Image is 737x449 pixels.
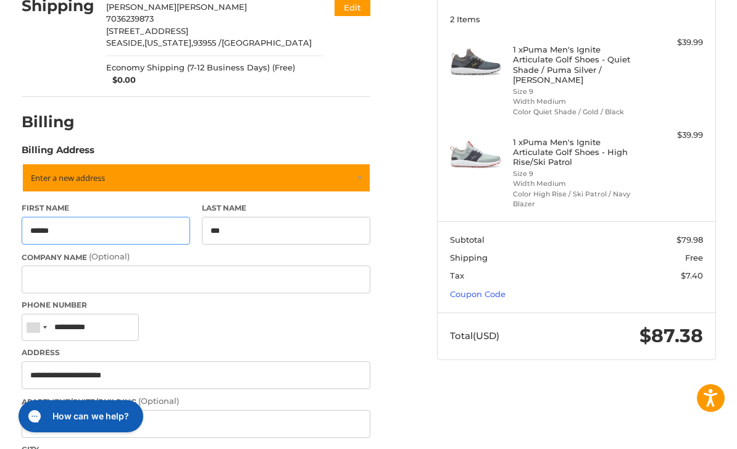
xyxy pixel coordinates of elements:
[639,36,703,49] div: $39.99
[450,271,464,280] span: Tax
[513,44,636,85] h4: 1 x Puma Men's Ignite Articulate Golf Shoes - Quiet Shade / Puma Silver / [PERSON_NAME]
[202,203,370,214] label: Last Name
[106,62,295,74] span: Economy Shipping (7-12 Business Days) (Free)
[513,96,636,107] li: Width Medium
[450,14,703,24] h3: 2 Items
[106,38,144,48] span: SEASIDE,
[22,112,94,132] h2: Billing
[106,74,136,86] span: $0.00
[513,169,636,179] li: Size 9
[681,271,703,280] span: $7.40
[639,324,703,347] span: $87.38
[22,163,371,193] a: Enter or select a different address
[685,253,703,262] span: Free
[513,86,636,97] li: Size 9
[513,189,636,209] li: Color High Rise / Ski Patrol / Navy Blazer
[106,26,188,36] span: [STREET_ADDRESS]
[22,347,371,358] label: Address
[22,251,371,263] label: Company Name
[450,289,506,299] a: Coupon Code
[222,38,312,48] span: [GEOGRAPHIC_DATA]
[677,235,703,245] span: $79.98
[193,38,222,48] span: 93955 /
[639,129,703,141] div: $39.99
[22,300,371,311] label: Phone Number
[89,251,130,261] small: (Optional)
[22,395,371,408] label: Apartment/Suite/Building
[12,396,147,437] iframe: Gorgias live chat messenger
[22,143,94,163] legend: Billing Address
[450,253,488,262] span: Shipping
[31,172,105,183] span: Enter a new address
[513,178,636,189] li: Width Medium
[177,2,247,12] span: [PERSON_NAME]
[106,2,177,12] span: [PERSON_NAME]
[22,203,190,214] label: First Name
[144,38,193,48] span: [US_STATE],
[513,107,636,117] li: Color Quiet Shade / Gold / Black
[450,330,499,342] span: Total (USD)
[138,396,179,406] small: (Optional)
[450,235,485,245] span: Subtotal
[513,137,636,167] h4: 1 x Puma Men's Ignite Articulate Golf Shoes - High Rise/Ski Patrol
[106,14,154,23] span: 7036239873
